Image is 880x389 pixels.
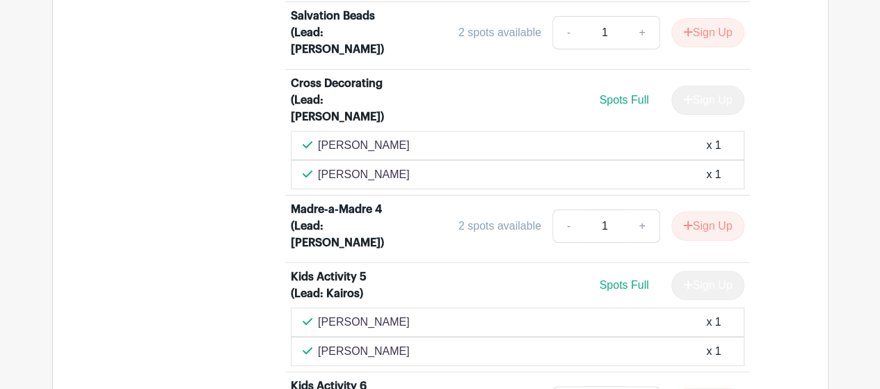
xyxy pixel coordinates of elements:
div: Salvation Beads (Lead: [PERSON_NAME]) [291,8,387,58]
span: Spots Full [599,279,648,291]
button: Sign Up [671,18,744,47]
div: Kids Activity 5 (Lead: Kairos) [291,269,387,302]
a: - [552,209,584,243]
p: [PERSON_NAME] [318,314,410,331]
p: [PERSON_NAME] [318,137,410,154]
span: Spots Full [599,94,648,106]
a: + [625,16,659,49]
p: [PERSON_NAME] [318,166,410,183]
div: x 1 [706,314,721,331]
div: 2 spots available [458,218,541,235]
div: x 1 [706,137,721,154]
div: x 1 [706,343,721,360]
div: x 1 [706,166,721,183]
a: + [625,209,659,243]
p: [PERSON_NAME] [318,343,410,360]
div: Madre-a-Madre 4 (Lead: [PERSON_NAME]) [291,201,387,251]
a: - [552,16,584,49]
div: 2 spots available [458,24,541,41]
div: Cross Decorating (Lead: [PERSON_NAME]) [291,75,387,125]
button: Sign Up [671,212,744,241]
